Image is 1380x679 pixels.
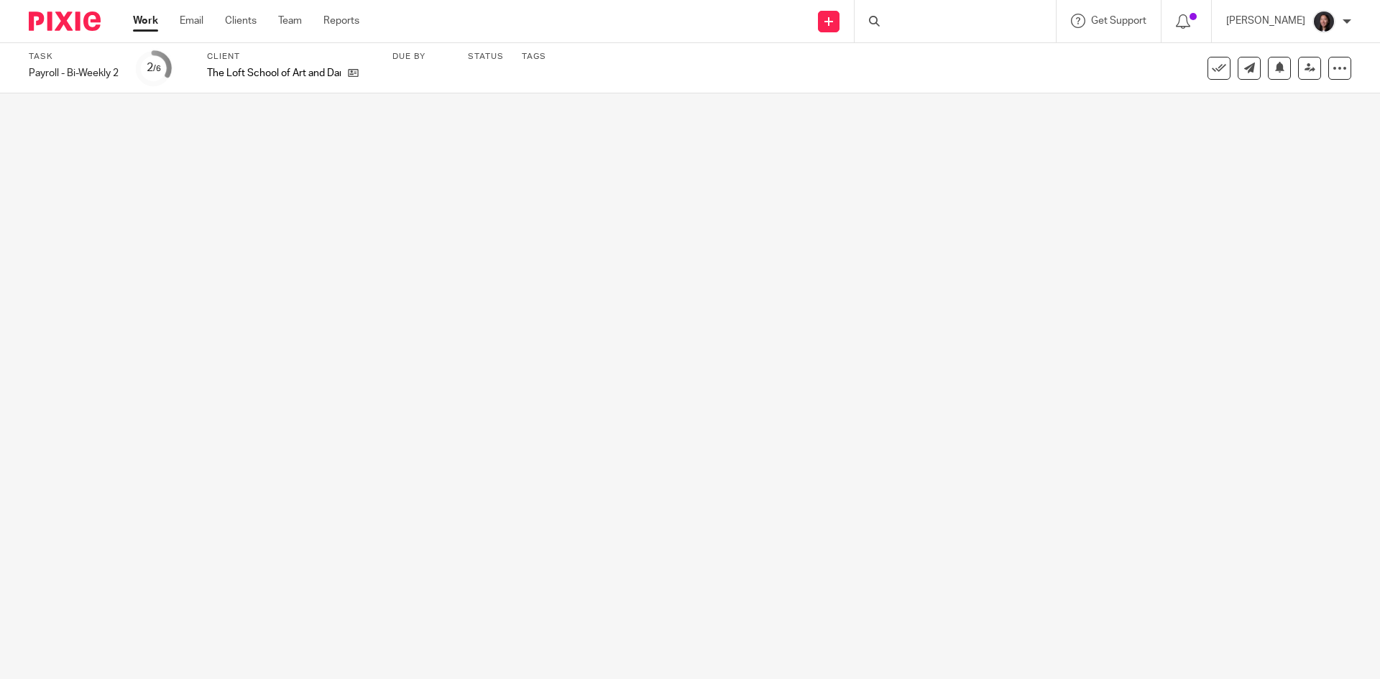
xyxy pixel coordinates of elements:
span: Get Support [1091,16,1146,26]
label: Tags [522,51,546,63]
div: Payroll - Bi-Weekly 2 [29,66,119,80]
label: Due by [392,51,450,63]
a: Reports [323,14,359,28]
a: Work [133,14,158,28]
small: /6 [153,65,161,73]
div: 2 [147,60,161,76]
label: Status [468,51,504,63]
label: Client [207,51,374,63]
img: Lili%20square.jpg [1312,10,1335,33]
p: The Loft School of Art and Dance [207,66,341,80]
a: Email [180,14,203,28]
img: Pixie [29,11,101,31]
a: Team [278,14,302,28]
i: Open client page [348,68,359,78]
p: [PERSON_NAME] [1226,14,1305,28]
a: Clients [225,14,257,28]
label: Task [29,51,119,63]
